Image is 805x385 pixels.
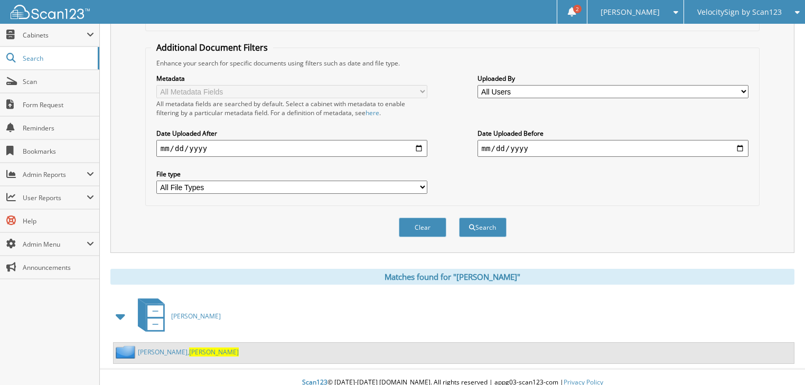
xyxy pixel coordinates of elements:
span: User Reports [23,193,87,202]
span: Scan [23,77,94,86]
span: Form Request [23,100,94,109]
label: Date Uploaded After [156,129,428,138]
a: [PERSON_NAME] [132,295,221,337]
span: [PERSON_NAME] [171,312,221,321]
span: Reminders [23,124,94,133]
button: Clear [399,218,446,237]
span: Search [23,54,92,63]
div: All metadata fields are searched by default. Select a cabinet with metadata to enable filtering b... [156,99,428,117]
span: Bookmarks [23,147,94,156]
span: Announcements [23,263,94,272]
legend: Additional Document Filters [151,42,273,53]
label: Uploaded By [478,74,749,83]
label: Metadata [156,74,428,83]
label: File type [156,170,428,179]
button: Search [459,218,507,237]
span: Admin Reports [23,170,87,179]
span: Help [23,217,94,226]
div: Matches found for "[PERSON_NAME]" [110,269,794,285]
iframe: Chat Widget [752,334,805,385]
div: Enhance your search for specific documents using filters such as date and file type. [151,59,754,68]
a: here [366,108,379,117]
span: VelocitySign by Scan123 [697,9,782,15]
span: Admin Menu [23,240,87,249]
img: scan123-logo-white.svg [11,5,90,19]
span: Cabinets [23,31,87,40]
img: folder2.png [116,345,138,359]
input: start [156,140,428,157]
input: end [478,140,749,157]
span: [PERSON_NAME] [601,9,660,15]
label: Date Uploaded Before [478,129,749,138]
a: [PERSON_NAME],[PERSON_NAME] [138,348,239,356]
span: [PERSON_NAME] [189,348,239,356]
span: 2 [573,5,582,13]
